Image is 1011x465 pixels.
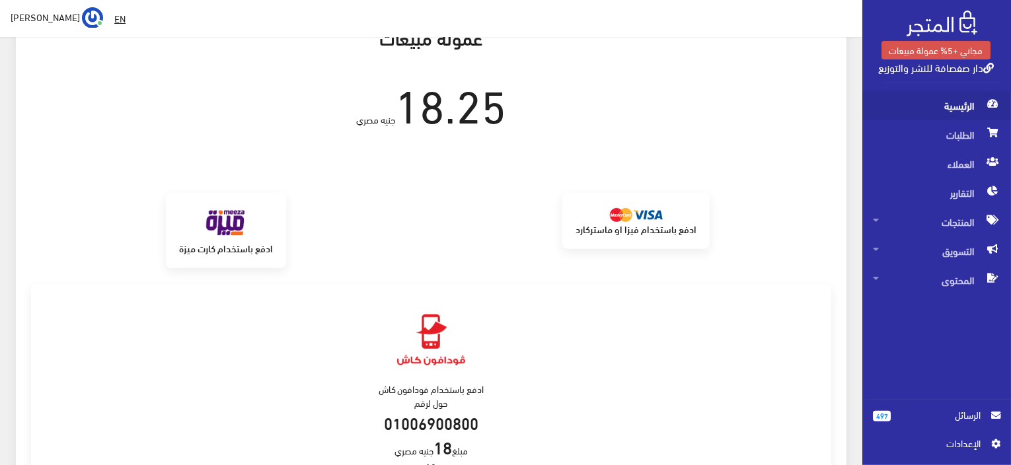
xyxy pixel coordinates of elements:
img: . [907,11,977,36]
span: العملاء [873,149,1000,178]
strong: ادفع باستخدام كارت ميزة [179,241,273,255]
a: 497 الرسائل [873,408,1000,436]
a: ... [PERSON_NAME] [11,7,103,28]
strong: 18 [433,434,452,459]
img: meeza.png [200,206,252,241]
a: مجاني +5% عمولة مبيعات [881,41,991,59]
a: المحتوى [862,266,1011,295]
a: الطلبات [862,120,1011,149]
h3: عمولة مبيعات [31,27,831,48]
a: دار صفصافة للنشر والتوزيع [878,57,994,77]
span: الرئيسية [873,91,1000,120]
span: الرسائل [901,408,981,422]
span: الطلبات [873,120,1000,149]
div: جنيه مصري [21,27,841,136]
img: ... [82,7,103,28]
img: mastercard.png [610,208,663,221]
a: اﻹعدادات [873,436,1000,457]
span: اﻹعدادات [883,436,980,450]
span: التسويق [873,236,1000,266]
a: الرئيسية [862,91,1011,120]
span: [PERSON_NAME] [11,9,80,25]
span: 18.25 [395,59,507,143]
span: 497 [873,411,891,421]
a: العملاء [862,149,1011,178]
span: المحتوى [873,266,1000,295]
a: المنتجات [862,207,1011,236]
span: التقارير [873,178,1000,207]
strong: ادفع باستخدام فيزا او ماستركارد [576,222,696,236]
span: المنتجات [873,207,1000,236]
img: vodafonecash.png [389,298,473,382]
iframe: Drift Widget Chat Controller [16,375,66,425]
a: التقارير [862,178,1011,207]
a: EN [109,7,131,30]
u: EN [114,10,126,26]
strong: 01006900800 [384,410,478,433]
